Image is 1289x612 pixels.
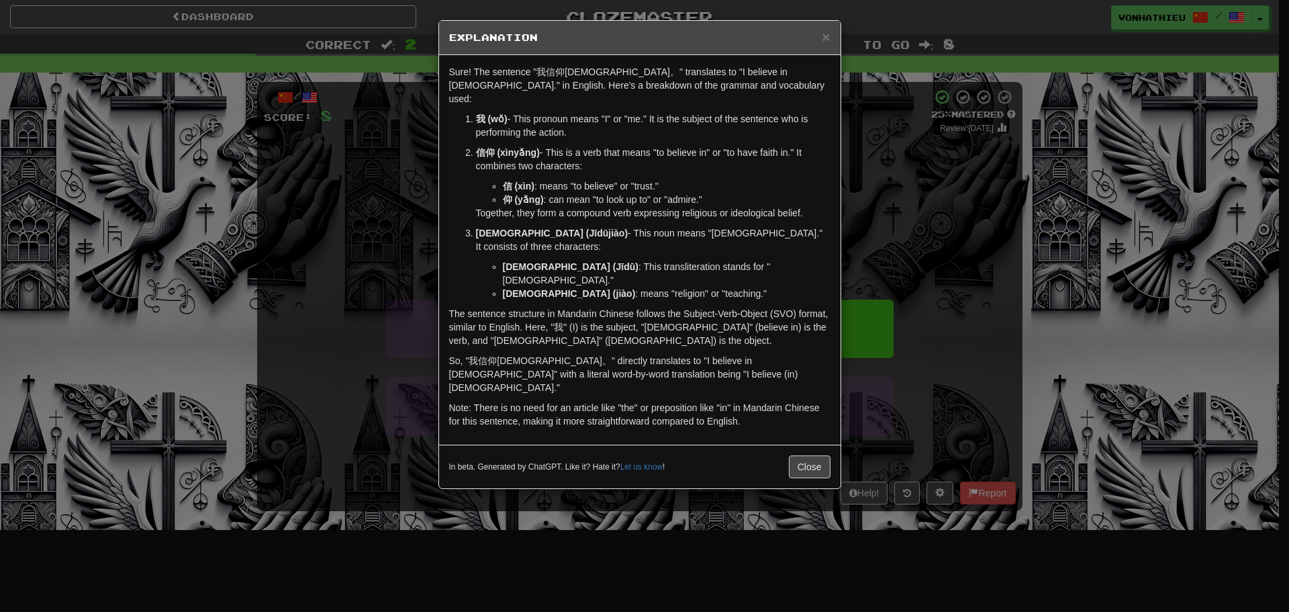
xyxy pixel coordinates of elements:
[476,147,540,158] strong: 信仰 (xìnyǎng)
[476,114,508,124] strong: 我 (wǒ)
[503,288,636,299] strong: [DEMOGRAPHIC_DATA] (jiào)
[503,179,830,193] li: : means "to believe" or "trust."
[476,146,830,173] p: - This is a verb that means "to believe in" or "to have faith in." It combines two characters:
[449,462,665,473] small: In beta. Generated by ChatGPT. Like it? Hate it? !
[449,65,830,105] p: Sure! The sentence "我信仰[DEMOGRAPHIC_DATA]。" translates to "I believe in [DEMOGRAPHIC_DATA]." in E...
[476,228,628,238] strong: [DEMOGRAPHIC_DATA] (Jīdūjiào)
[503,181,534,191] strong: 信 (xìn)
[789,455,830,478] button: Close
[449,401,830,428] p: Note: There is no need for an article like "the" or preposition like "in" in Mandarin Chinese for...
[449,31,830,44] h5: Explanation
[476,226,830,253] p: - This noun means "[DEMOGRAPHIC_DATA]." It consists of three characters:
[822,30,830,44] button: Close
[822,29,830,44] span: ×
[449,354,830,394] p: So, "我信仰[DEMOGRAPHIC_DATA]。" directly translates to "I believe in [DEMOGRAPHIC_DATA]" with a lite...
[503,194,544,205] strong: 仰 (yǎng)
[620,462,663,472] a: Let us know
[503,193,830,206] li: : can mean "to look up to" or "admire."
[476,206,830,220] p: Together, they form a compound verb expressing religious or ideological belief.
[503,260,830,287] li: : This transliteration stands for "[DEMOGRAPHIC_DATA]."
[503,261,638,272] strong: [DEMOGRAPHIC_DATA] (Jīdū)
[449,307,830,347] p: The sentence structure in Mandarin Chinese follows the Subject-Verb-Object (SVO) format, similar ...
[476,112,830,139] p: - This pronoun means "I" or "me." It is the subject of the sentence who is performing the action.
[503,287,830,300] li: : means "religion" or "teaching."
